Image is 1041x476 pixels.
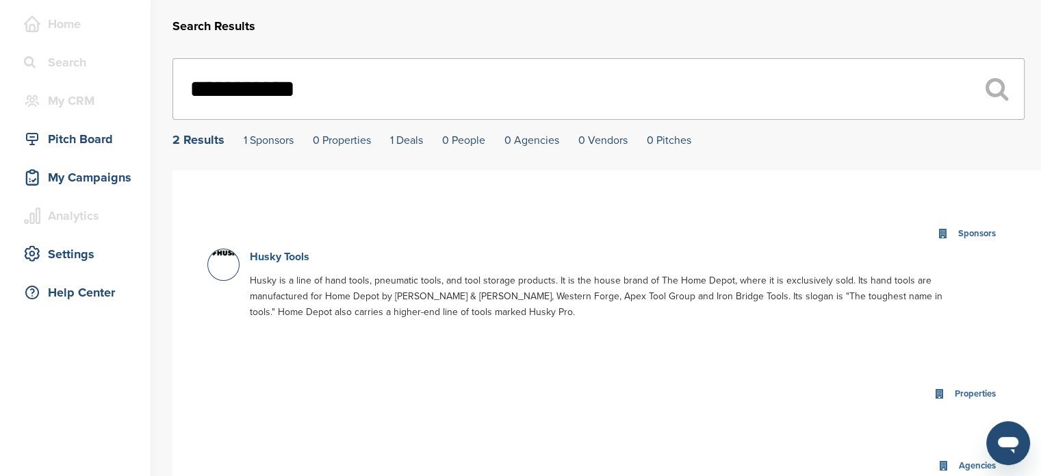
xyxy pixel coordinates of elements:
[647,134,691,147] a: 0 Pitches
[21,12,137,36] div: Home
[14,238,137,270] a: Settings
[208,249,242,257] img: Open uri20141112 50798 yt6we7
[578,134,628,147] a: 0 Vendors
[14,85,137,116] a: My CRM
[21,203,137,228] div: Analytics
[955,458,999,474] div: Agencies
[390,134,423,147] a: 1 Deals
[250,250,309,264] a: Husky Tools
[21,242,137,266] div: Settings
[951,386,999,402] div: Properties
[14,8,137,40] a: Home
[986,421,1030,465] iframe: Button to launch messaging window
[14,123,137,155] a: Pitch Board
[14,47,137,78] a: Search
[172,134,224,146] div: 2 Results
[21,127,137,151] div: Pitch Board
[21,50,137,75] div: Search
[313,134,371,147] a: 0 Properties
[14,277,137,308] a: Help Center
[244,134,294,147] a: 1 Sponsors
[21,88,137,113] div: My CRM
[21,280,137,305] div: Help Center
[14,162,137,193] a: My Campaigns
[172,17,1025,36] h2: Search Results
[442,134,485,147] a: 0 People
[504,134,559,147] a: 0 Agencies
[955,226,999,242] div: Sponsors
[250,273,955,320] p: Husky is a line of hand tools, pneumatic tools, and tool storage products. It is the house brand ...
[14,200,137,231] a: Analytics
[21,165,137,190] div: My Campaigns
